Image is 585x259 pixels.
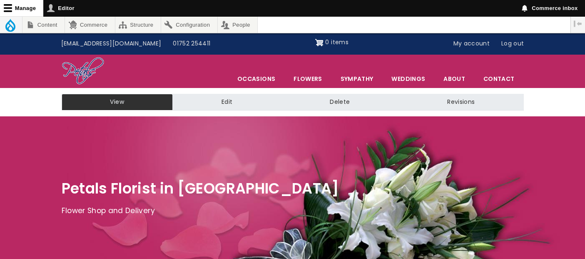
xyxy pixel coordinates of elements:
span: Petals Florist in [GEOGRAPHIC_DATA] [62,178,339,199]
a: Log out [495,36,530,52]
img: Shopping cart [315,36,324,49]
a: My account [448,36,496,52]
span: 0 items [325,38,348,46]
a: 01752 254411 [167,36,216,52]
span: Weddings [383,70,434,88]
a: Edit [173,94,281,111]
a: Contact [475,70,523,88]
button: Vertical orientation [571,17,585,31]
a: Sympathy [332,70,382,88]
a: [EMAIL_ADDRESS][DOMAIN_NAME] [55,36,167,52]
a: Flowers [285,70,331,88]
p: Flower Shop and Delivery [62,205,524,217]
span: Occasions [229,70,284,88]
a: Commerce [65,17,115,33]
a: Revisions [398,94,523,111]
nav: Tabs [55,94,530,111]
a: View [62,94,173,111]
a: About [435,70,474,88]
a: Shopping cart 0 items [315,36,349,49]
a: Content [22,17,65,33]
a: People [218,17,258,33]
a: Delete [281,94,398,111]
a: Structure [115,17,161,33]
img: Home [62,57,105,86]
a: Configuration [161,17,217,33]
